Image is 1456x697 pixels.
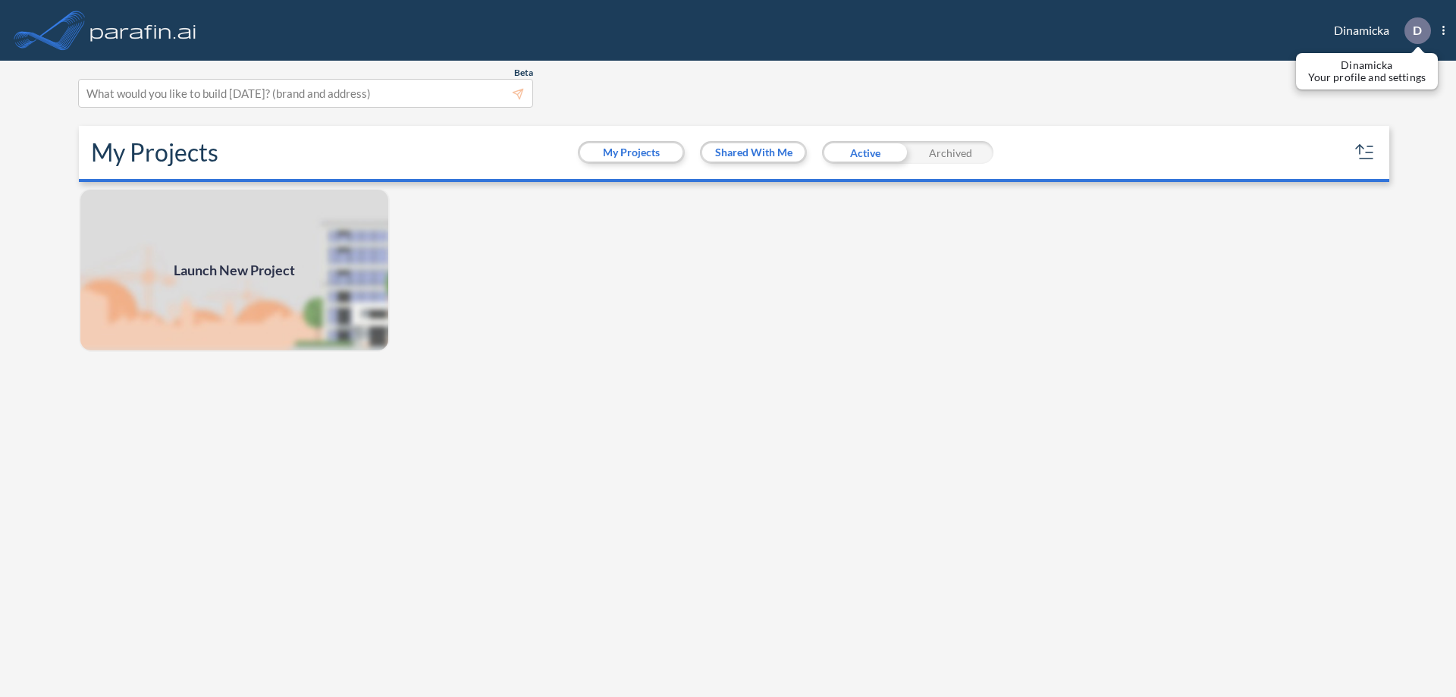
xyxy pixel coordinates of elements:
[79,188,390,352] img: add
[514,67,533,79] span: Beta
[702,143,805,162] button: Shared With Me
[1353,140,1377,165] button: sort
[1308,71,1426,83] p: Your profile and settings
[174,260,295,281] span: Launch New Project
[79,188,390,352] a: Launch New Project
[1308,59,1426,71] p: Dinamicka
[908,141,993,164] div: Archived
[91,138,218,167] h2: My Projects
[1311,17,1445,44] div: Dinamicka
[87,15,199,46] img: logo
[822,141,908,164] div: Active
[580,143,682,162] button: My Projects
[1413,24,1422,37] p: D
